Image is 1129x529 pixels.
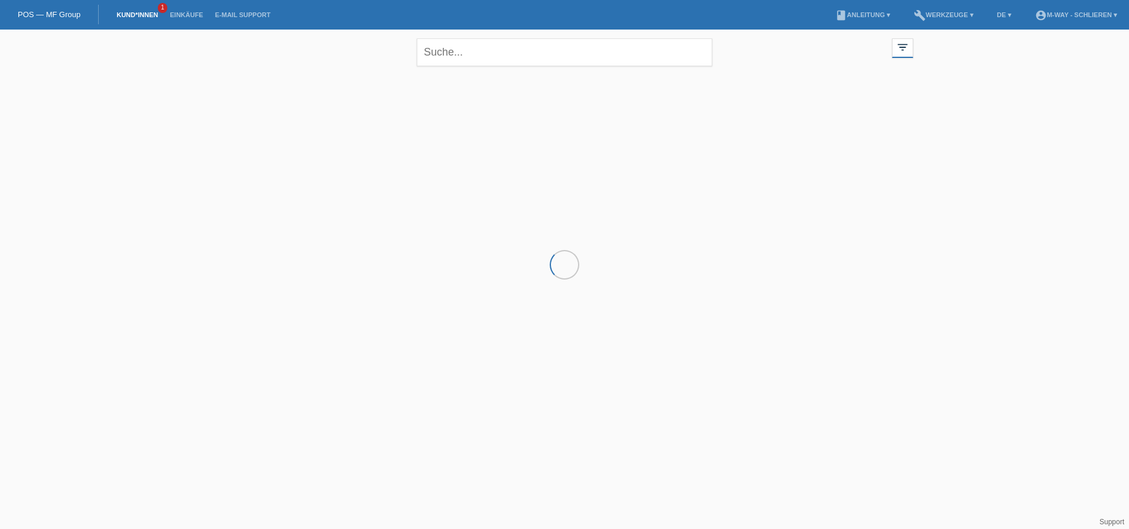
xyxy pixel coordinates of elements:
[164,11,209,18] a: Einkäufe
[111,11,164,18] a: Kund*innen
[1035,9,1047,21] i: account_circle
[829,11,896,18] a: bookAnleitung ▾
[991,11,1017,18] a: DE ▾
[417,38,712,66] input: Suche...
[908,11,979,18] a: buildWerkzeuge ▾
[209,11,277,18] a: E-Mail Support
[896,41,909,54] i: filter_list
[158,3,167,13] span: 1
[1099,518,1124,526] a: Support
[835,9,847,21] i: book
[1029,11,1123,18] a: account_circlem-way - Schlieren ▾
[914,9,926,21] i: build
[18,10,80,19] a: POS — MF Group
